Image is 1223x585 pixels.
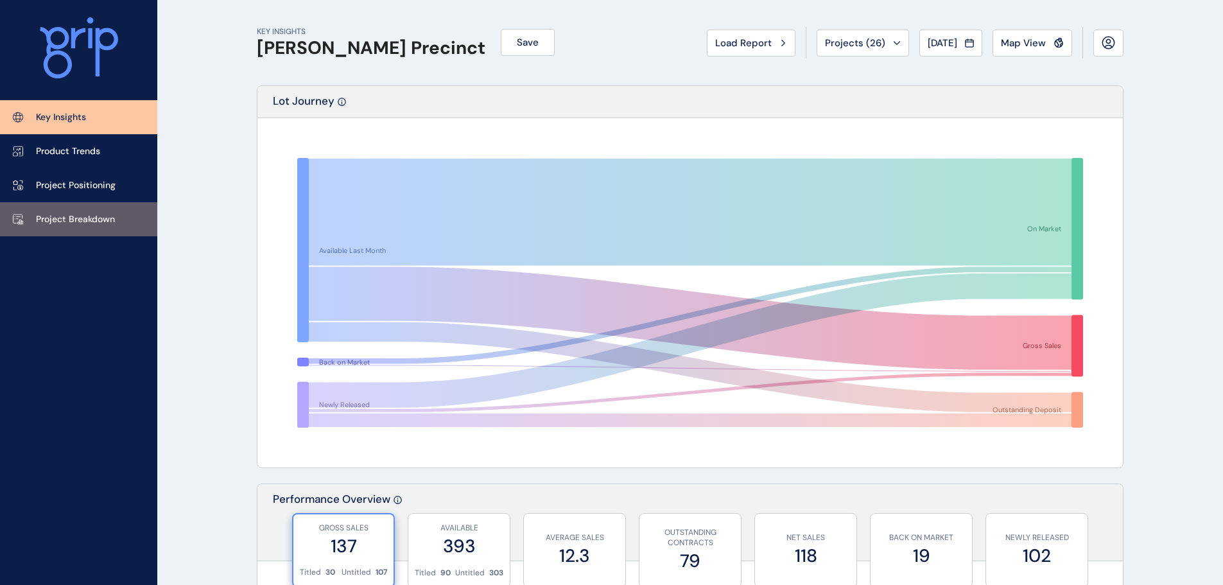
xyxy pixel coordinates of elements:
[501,29,555,56] button: Save
[1001,37,1046,49] span: Map View
[273,94,334,118] p: Lot Journey
[646,527,734,549] p: OUTSTANDING CONTRACTS
[993,543,1081,568] label: 102
[825,37,885,49] span: Projects ( 26 )
[993,30,1072,57] button: Map View
[36,179,116,192] p: Project Positioning
[36,213,115,226] p: Project Breakdown
[919,30,982,57] button: [DATE]
[376,567,387,578] p: 107
[415,568,436,579] p: Titled
[817,30,909,57] button: Projects (26)
[530,543,619,568] label: 12.3
[300,567,321,578] p: Titled
[300,523,387,534] p: GROSS SALES
[530,532,619,543] p: AVERAGE SALES
[325,567,335,578] p: 30
[715,37,772,49] span: Load Report
[761,543,850,568] label: 118
[877,543,966,568] label: 19
[761,532,850,543] p: NET SALES
[517,36,539,49] span: Save
[455,568,485,579] p: Untitled
[440,568,451,579] p: 90
[489,568,503,579] p: 303
[257,37,485,59] h1: [PERSON_NAME] Precinct
[273,492,390,561] p: Performance Overview
[415,534,503,559] label: 393
[877,532,966,543] p: BACK ON MARKET
[342,567,371,578] p: Untitled
[646,548,734,573] label: 79
[707,30,795,57] button: Load Report
[415,523,503,534] p: AVAILABLE
[257,26,485,37] p: KEY INSIGHTS
[300,534,387,559] label: 137
[36,145,100,158] p: Product Trends
[928,37,957,49] span: [DATE]
[993,532,1081,543] p: NEWLY RELEASED
[36,111,86,124] p: Key Insights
